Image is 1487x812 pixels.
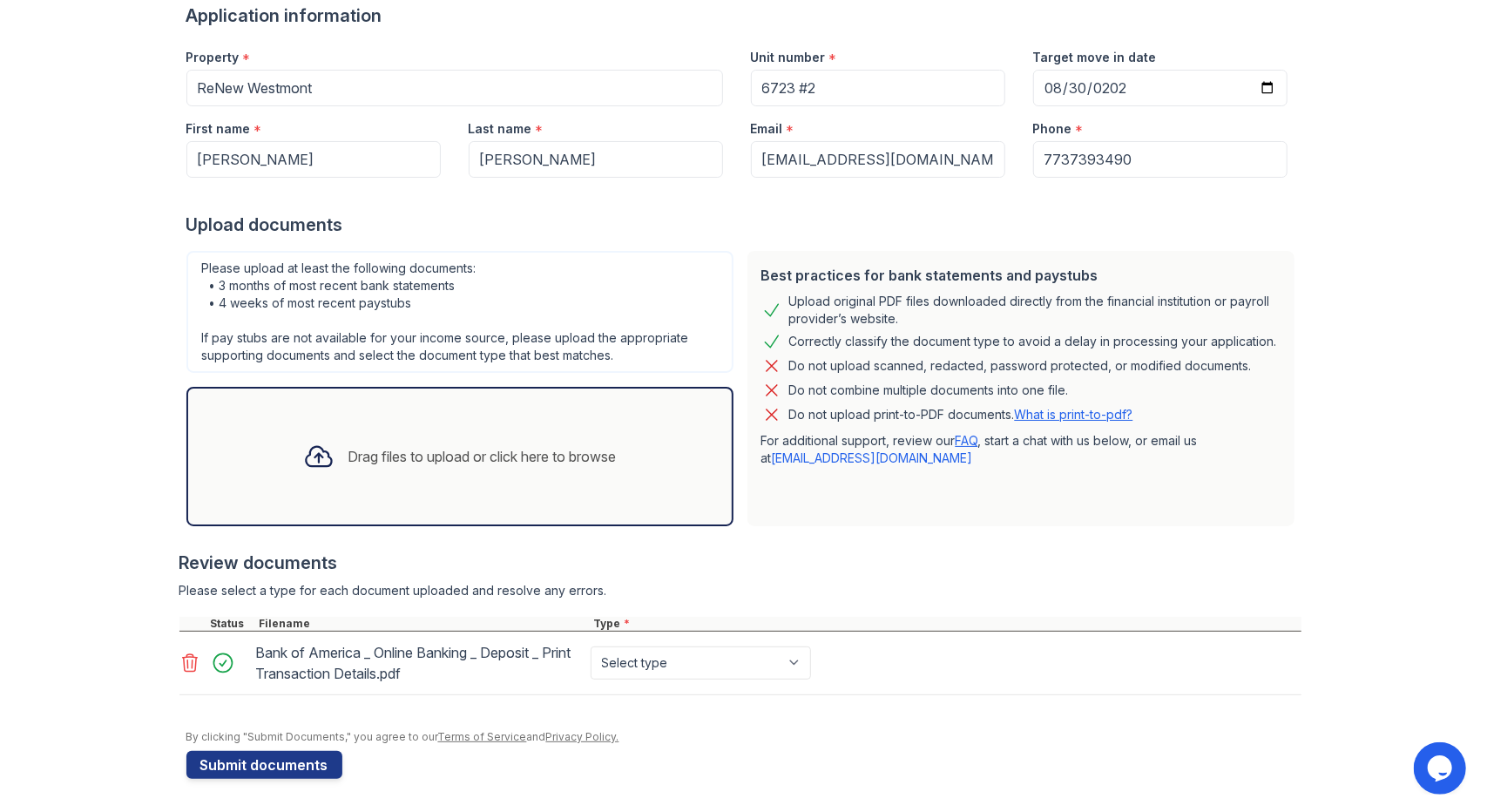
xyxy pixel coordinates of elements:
[789,355,1252,376] div: Do not upload scanned, redacted, password protected, or modified documents.
[789,406,1133,423] p: Do not upload print-to-PDF documents.
[789,331,1277,352] div: Correctly classify the document type to avoid a delay in processing your application.
[186,3,1301,28] div: Application information
[186,120,251,138] label: First name
[761,432,1281,467] p: For additional support, review our , start a chat with us below, or email us at
[1015,407,1133,422] a: What is print-to-pdf?
[179,551,1301,575] div: Review documents
[348,446,617,467] div: Drag files to upload or click here to browse
[591,617,1301,631] div: Type
[186,251,733,373] div: Please upload at least the following documents: • 3 months of most recent bank statements • 4 wee...
[256,639,584,687] div: Bank of America _ Online Banking _ Deposit _ Print Transaction Details.pdf
[751,120,783,138] label: Email
[186,730,1301,744] div: By clicking "Submit Documents," you agree to our and
[1414,742,1470,795] iframe: chat widget
[546,730,619,743] a: Privacy Policy.
[179,582,1301,599] div: Please select a type for each document uploaded and resolve any errors.
[186,49,240,66] label: Property
[207,617,256,631] div: Status
[772,450,973,465] a: [EMAIL_ADDRESS][DOMAIN_NAME]
[186,213,1301,237] div: Upload documents
[469,120,532,138] label: Last name
[438,730,527,743] a: Terms of Service
[789,293,1281,328] div: Upload original PDF files downloaded directly from the financial institution or payroll provider’...
[1033,120,1072,138] label: Phone
[256,617,591,631] div: Filename
[956,433,978,448] a: FAQ
[751,49,826,66] label: Unit number
[761,265,1281,286] div: Best practices for bank statements and paystubs
[1033,49,1157,66] label: Target move in date
[789,380,1069,401] div: Do not combine multiple documents into one file.
[186,751,342,779] button: Submit documents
